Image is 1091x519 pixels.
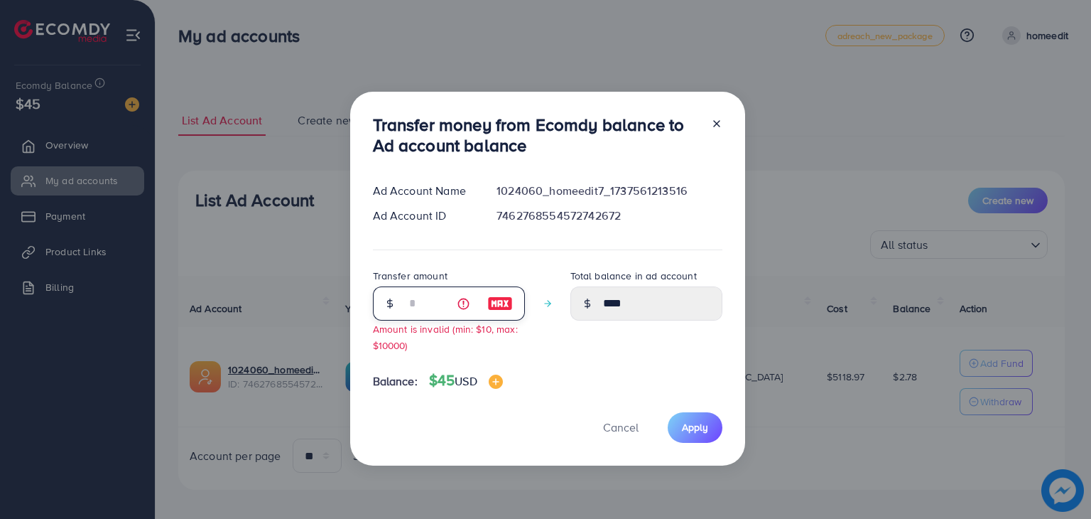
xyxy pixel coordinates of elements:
[362,208,486,224] div: Ad Account ID
[570,269,697,283] label: Total balance in ad account
[668,412,722,443] button: Apply
[373,269,447,283] label: Transfer amount
[489,375,503,389] img: image
[485,183,733,199] div: 1024060_homeedit7_1737561213516
[429,372,503,390] h4: $45
[373,114,700,156] h3: Transfer money from Ecomdy balance to Ad account balance
[373,322,518,352] small: Amount is invalid (min: $10, max: $10000)
[455,373,477,389] span: USD
[373,373,418,390] span: Balance:
[362,183,486,199] div: Ad Account Name
[585,412,656,443] button: Cancel
[682,420,708,434] span: Apply
[487,295,513,312] img: image
[485,208,733,224] div: 7462768554572742672
[603,419,639,435] span: Cancel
